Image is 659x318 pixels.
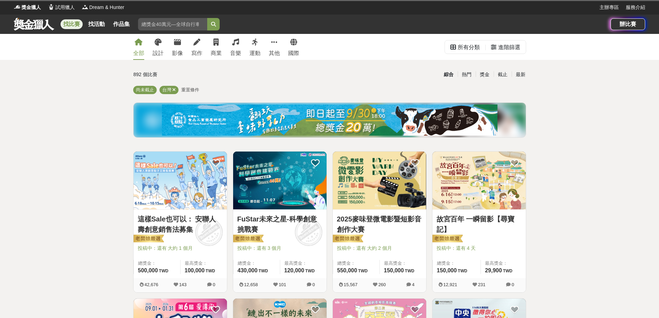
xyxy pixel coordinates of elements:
[48,3,55,10] img: Logo
[337,267,357,273] span: 550,000
[512,69,530,81] div: 最新
[185,267,205,273] span: 100,000
[337,214,422,235] a: 2025麥味登微電影暨短影音創作大賽
[133,49,144,57] div: 全部
[185,260,223,267] span: 最高獎金：
[230,49,241,57] div: 音樂
[333,152,426,210] a: Cover Image
[249,49,260,57] div: 運動
[599,4,619,11] a: 主辦專區
[269,34,280,60] a: 其他
[238,267,258,273] span: 430,000
[172,49,183,57] div: 影像
[153,49,164,57] div: 設計
[82,3,89,10] img: Logo
[145,282,158,287] span: 42,676
[179,282,187,287] span: 143
[21,4,41,11] span: 獎金獵人
[181,87,199,92] span: 重置條件
[412,282,414,287] span: 4
[138,214,223,235] a: 這樣Sale也可以： 安聯人壽創意銷售法募集
[162,87,171,92] span: 台灣
[432,152,526,210] a: Cover Image
[85,19,108,29] a: 找活動
[134,152,227,210] a: Cover Image
[132,234,164,244] img: 老闆娘嚴選
[494,69,512,81] div: 截止
[626,4,645,11] a: 服務介紹
[485,267,502,273] span: 29,900
[237,214,322,235] a: FuStar未來之星-科學創意挑戰賽
[230,34,241,60] a: 音樂
[191,49,202,57] div: 寫作
[258,269,268,273] span: TWD
[498,40,520,54] div: 進階篩選
[458,269,467,273] span: TWD
[138,260,176,267] span: 總獎金：
[55,4,75,11] span: 試用獵人
[232,234,264,244] img: 老闆娘嚴選
[333,152,426,209] img: Cover Image
[437,214,522,235] a: 故宮百年 一瞬留影【尋寶記】
[244,282,258,287] span: 12,658
[284,260,322,267] span: 最高獎金：
[478,282,486,287] span: 231
[162,105,497,136] img: ea6d37ea-8c75-4c97-b408-685919e50f13.jpg
[431,234,463,244] img: 老闆娘嚴選
[458,69,476,81] div: 熱門
[110,19,132,29] a: 作品集
[82,4,124,11] a: LogoDream & Hunter
[211,49,222,57] div: 商業
[279,282,286,287] span: 101
[153,34,164,60] a: 設計
[138,245,223,252] span: 投稿中：還有 大約 1 個月
[485,260,522,267] span: 最高獎金：
[288,34,299,60] a: 國際
[89,4,124,11] span: Dream & Hunter
[238,260,276,267] span: 總獎金：
[337,260,375,267] span: 總獎金：
[159,269,168,273] span: TWD
[138,18,207,30] input: 總獎金40萬元—全球自行車設計比賽
[432,152,526,209] img: Cover Image
[211,34,222,60] a: 商業
[48,4,75,11] a: Logo試用獵人
[213,282,215,287] span: 0
[458,40,480,54] div: 所有分類
[233,152,327,209] img: Cover Image
[384,267,404,273] span: 150,000
[337,245,422,252] span: 投稿中：還有 大約 2 個月
[331,234,363,244] img: 老闆娘嚴選
[437,260,476,267] span: 總獎金：
[384,260,422,267] span: 最高獎金：
[205,269,215,273] span: TWD
[440,69,458,81] div: 綜合
[312,282,315,287] span: 0
[269,49,280,57] div: 其他
[61,19,83,29] a: 找比賽
[136,87,154,92] span: 尚未截止
[134,152,227,209] img: Cover Image
[14,4,41,11] a: Logo獎金獵人
[611,18,645,30] a: 辦比賽
[14,3,21,10] img: Logo
[378,282,386,287] span: 260
[512,282,514,287] span: 0
[191,34,202,60] a: 寫作
[358,269,367,273] span: TWD
[443,282,457,287] span: 12,921
[138,267,158,273] span: 500,000
[134,69,264,81] div: 892 個比賽
[172,34,183,60] a: 影像
[288,49,299,57] div: 國際
[405,269,414,273] span: TWD
[133,34,144,60] a: 全部
[476,69,494,81] div: 獎金
[284,267,304,273] span: 120,000
[503,269,512,273] span: TWD
[437,267,457,273] span: 150,000
[233,152,327,210] a: Cover Image
[437,245,522,252] span: 投稿中：還有 4 天
[237,245,322,252] span: 投稿中：還有 3 個月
